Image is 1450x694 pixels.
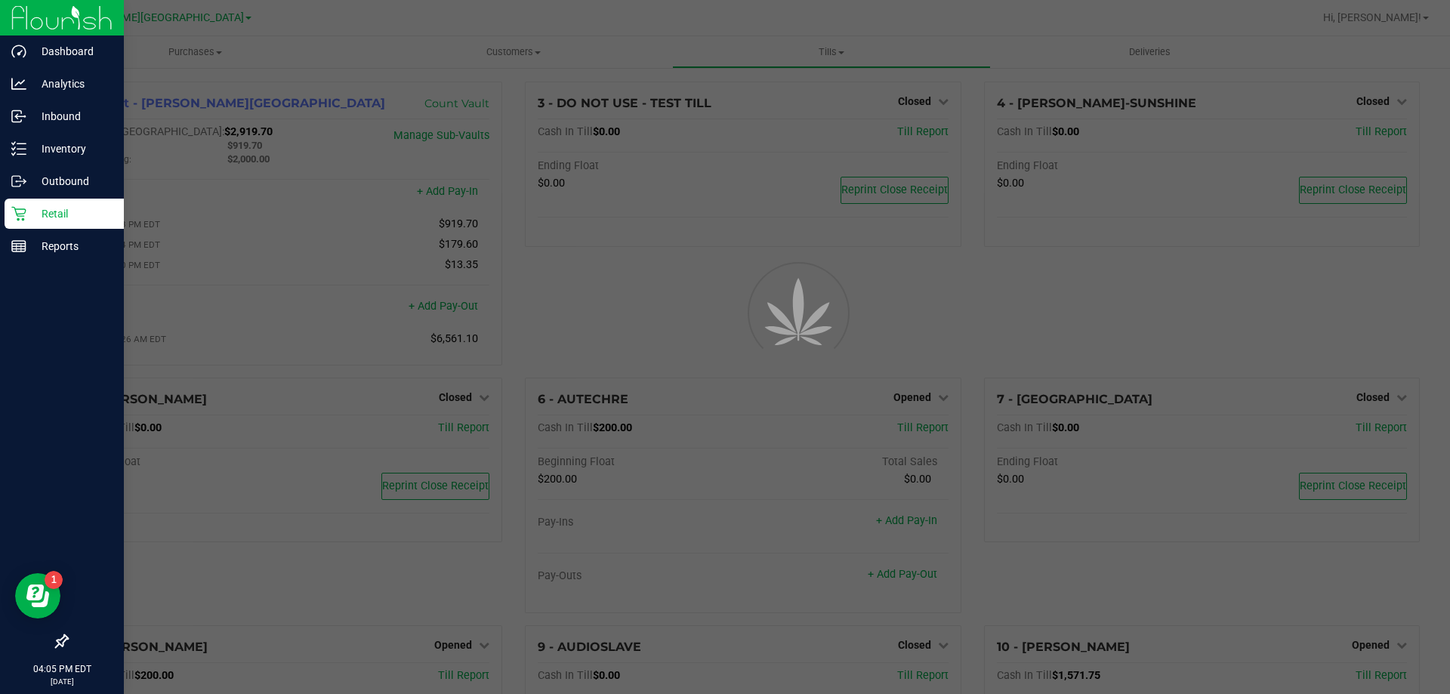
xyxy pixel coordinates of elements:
[15,573,60,618] iframe: Resource center
[26,205,117,223] p: Retail
[26,237,117,255] p: Reports
[11,239,26,254] inline-svg: Reports
[26,140,117,158] p: Inventory
[11,44,26,59] inline-svg: Dashboard
[26,107,117,125] p: Inbound
[11,206,26,221] inline-svg: Retail
[26,172,117,190] p: Outbound
[11,174,26,189] inline-svg: Outbound
[26,42,117,60] p: Dashboard
[7,662,117,676] p: 04:05 PM EDT
[11,141,26,156] inline-svg: Inventory
[45,571,63,589] iframe: Resource center unread badge
[7,676,117,687] p: [DATE]
[26,75,117,93] p: Analytics
[11,76,26,91] inline-svg: Analytics
[11,109,26,124] inline-svg: Inbound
